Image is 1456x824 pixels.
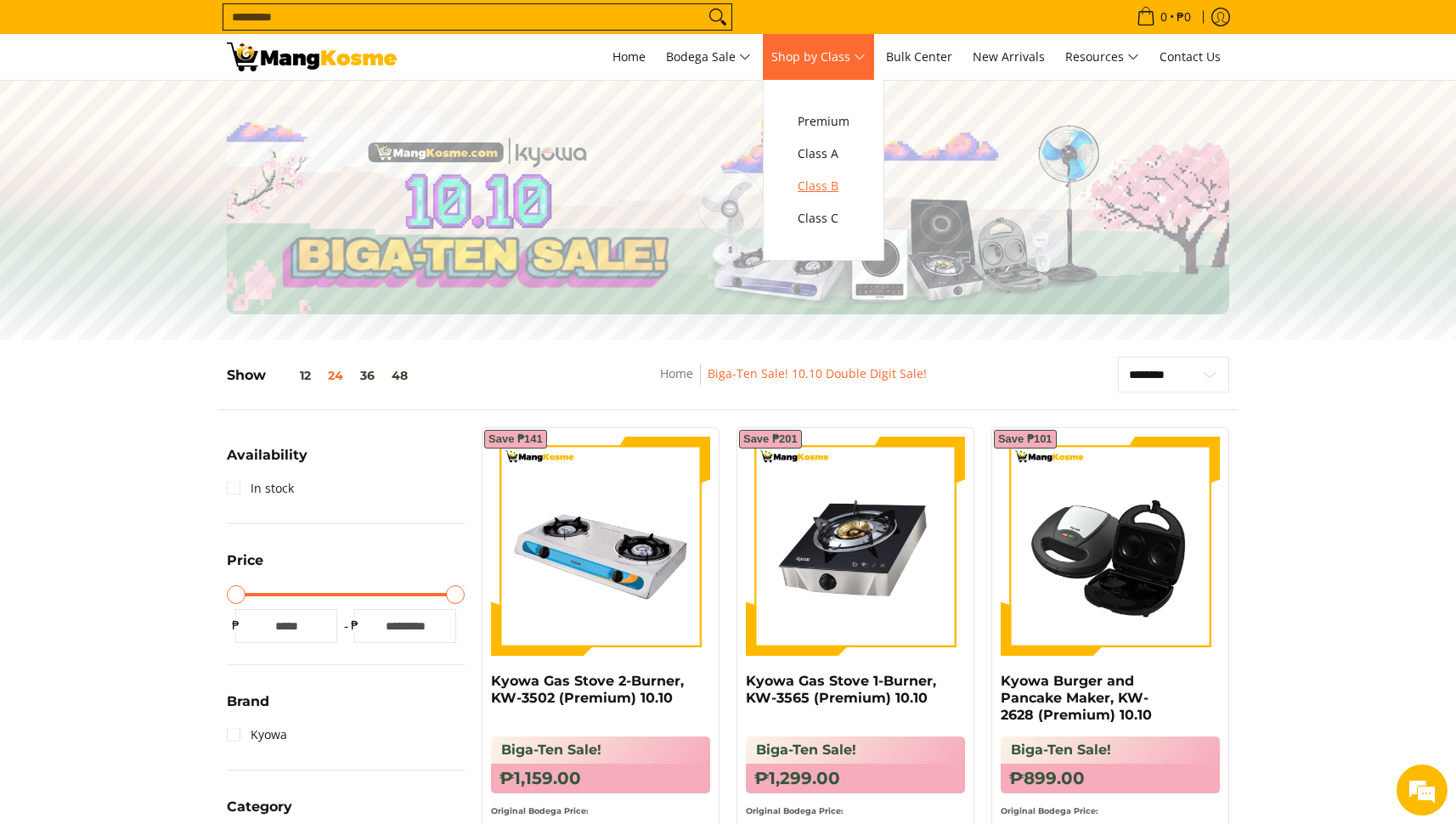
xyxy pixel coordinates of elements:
summary: Open [227,554,263,580]
span: ₱0 [1174,11,1194,23]
span: Availability [227,449,308,462]
h6: ₱1,299.00 [746,764,965,793]
h6: ₱1,159.00 [491,764,710,793]
span: We're online! [99,214,234,386]
small: Original Bodega Price: [1001,806,1098,816]
a: Class C [789,202,858,234]
span: Brand [227,695,269,708]
nav: Breadcrumbs [543,364,1044,402]
span: Home [612,48,646,65]
span: Price [227,554,263,567]
a: Contact Us [1151,34,1229,80]
span: Premium [798,111,849,133]
a: Kyowa Gas Stove 1-Burner, KW-3565 (Premium) 10.10 [746,673,936,706]
span: Resources [1065,47,1139,68]
a: Bulk Center [878,34,961,80]
button: 12 [266,369,319,382]
span: Shop by Class [771,47,866,68]
a: Class B [789,170,858,202]
img: kyowa-burger-and-pancake-maker-premium-full-view-mang-kosme [1001,437,1220,656]
span: Class B [798,176,849,197]
button: Search [704,4,731,30]
a: In stock [227,475,294,502]
span: Category [227,800,292,814]
a: New Arrivals [964,34,1053,80]
img: kyowa-2-burner-gas-stove-stainless-steel-premium-full-view-mang-kosme [491,437,710,656]
textarea: Type your message and hit 'Enter' [8,464,324,523]
div: Minimize live chat window [279,8,319,49]
span: Class A [798,144,849,165]
span: Bulk Center [886,48,952,65]
small: Original Bodega Price: [491,806,589,816]
small: Original Bodega Price: [746,806,844,816]
span: Save ₱101 [998,434,1052,444]
span: Save ₱141 [488,434,543,444]
span: Class C [798,208,849,229]
a: Home [604,34,654,80]
a: Class A [789,138,858,170]
div: Chat with us now [88,95,285,117]
button: 36 [352,369,383,382]
img: kyowa-tempered-glass-single-gas-burner-full-view-mang-kosme [746,437,965,656]
a: Kyowa Burger and Pancake Maker, KW-2628 (Premium) 10.10 [1001,673,1152,723]
span: Save ₱201 [743,434,798,444]
h6: ₱899.00 [1001,764,1220,793]
nav: Main Menu [414,34,1229,80]
span: New Arrivals [973,48,1045,65]
a: Kyowa Gas Stove 2-Burner, KW-3502 (Premium) 10.10 [491,673,684,706]
h5: Show [227,367,416,384]
button: 48 [383,369,416,382]
a: Premium [789,105,858,138]
span: ₱ [346,617,363,634]
button: 24 [319,369,352,382]
summary: Open [227,695,269,721]
a: Biga-Ten Sale! 10.10 Double Digit Sale! [708,365,927,381]
img: Biga-Ten Sale! 10.10 Double Digit Sale with Kyowa l Mang Kosme [227,42,397,71]
span: • [1132,8,1196,26]
span: ₱ [227,617,244,634]
span: Bodega Sale [666,47,751,68]
span: 0 [1158,11,1170,23]
a: Shop by Class [763,34,874,80]
span: Contact Us [1160,48,1221,65]
summary: Open [227,449,308,475]
a: Resources [1057,34,1148,80]
a: Bodega Sale [657,34,759,80]
a: Home [660,365,693,381]
a: Kyowa [227,721,287,748]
